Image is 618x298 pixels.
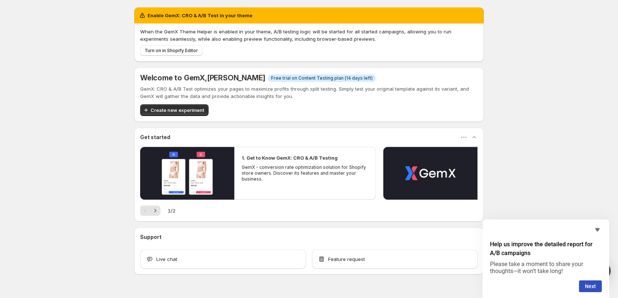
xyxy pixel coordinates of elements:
[593,225,602,234] button: Hide survey
[156,255,177,263] span: Live chat
[140,104,209,116] button: Create new experiment
[140,233,161,241] h3: Support
[145,48,198,54] span: Turn on in Shopify Editor
[168,207,175,214] span: 1 / 2
[490,261,602,275] p: Please take a moment to share your thoughts—it won’t take long!
[140,134,170,141] h3: Get started
[140,28,478,43] p: When the GemX Theme Helper is enabled in your theme, A/B testing logic will be started for all st...
[383,147,477,200] button: Play video
[140,46,202,56] button: Turn on in Shopify Editor
[490,225,602,292] div: Help us improve the detailed report for A/B campaigns
[579,280,602,292] button: Next question
[205,73,265,82] span: , [PERSON_NAME]
[140,85,478,100] p: GemX: CRO & A/B Test optimizes your pages to maximize profits through split testing. Simply test ...
[140,147,234,200] button: Play video
[328,255,365,263] span: Feature request
[242,154,338,161] h2: 1. Get to Know GemX: CRO & A/B Testing
[150,206,160,216] button: Next
[271,75,373,81] span: Free trial on Content Testing plan (14 days left)
[150,106,204,114] span: Create new experiment
[148,12,252,19] h2: Enable GemX: CRO & A/B Test in your theme
[140,206,160,216] nav: Pagination
[140,73,265,82] h5: Welcome to GemX
[242,164,368,182] p: GemX - conversion rate optimization solution for Shopify store owners. Discover its features and ...
[490,240,602,258] h2: Help us improve the detailed report for A/B campaigns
